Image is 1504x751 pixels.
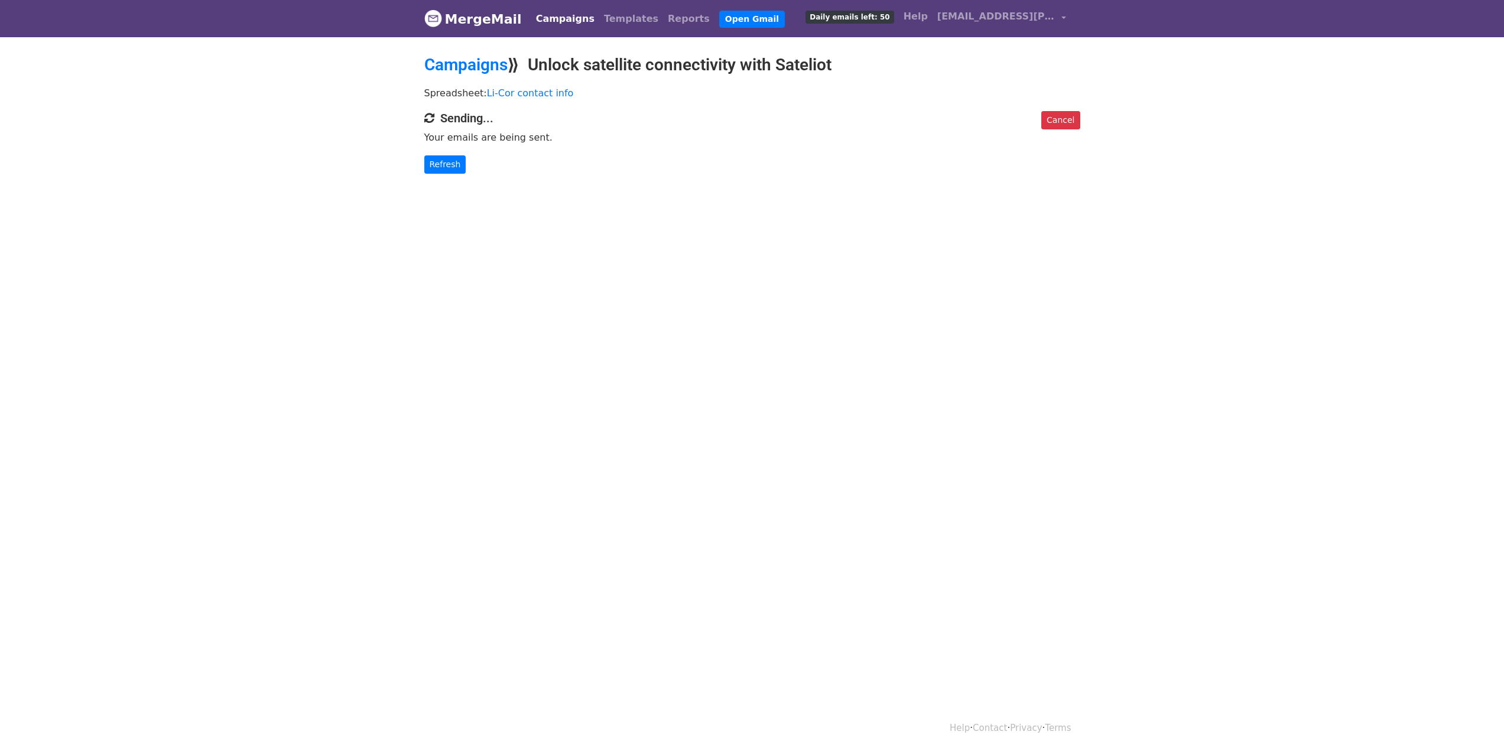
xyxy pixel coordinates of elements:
h4: Sending... [424,111,1080,125]
a: MergeMail [424,6,522,31]
a: Help [950,723,970,733]
p: Your emails are being sent. [424,131,1080,144]
a: Terms [1045,723,1071,733]
a: Templates [599,7,663,31]
a: Campaigns [531,7,599,31]
h2: ⟫ Unlock satellite connectivity with Sateliot [424,55,1080,75]
a: Help [899,5,933,28]
a: Refresh [424,155,466,174]
span: [EMAIL_ADDRESS][PERSON_NAME][DOMAIN_NAME] [937,9,1055,24]
a: [EMAIL_ADDRESS][PERSON_NAME][DOMAIN_NAME] [933,5,1071,32]
a: Privacy [1010,723,1042,733]
img: MergeMail logo [424,9,442,27]
p: Spreadsheet: [424,87,1080,99]
a: Cancel [1041,111,1080,129]
a: Campaigns [424,55,508,74]
a: Contact [973,723,1007,733]
a: Li-Cor contact info [487,87,574,99]
a: Daily emails left: 50 [801,5,898,28]
a: Reports [663,7,714,31]
a: Open Gmail [719,11,785,28]
span: Daily emails left: 50 [805,11,894,24]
